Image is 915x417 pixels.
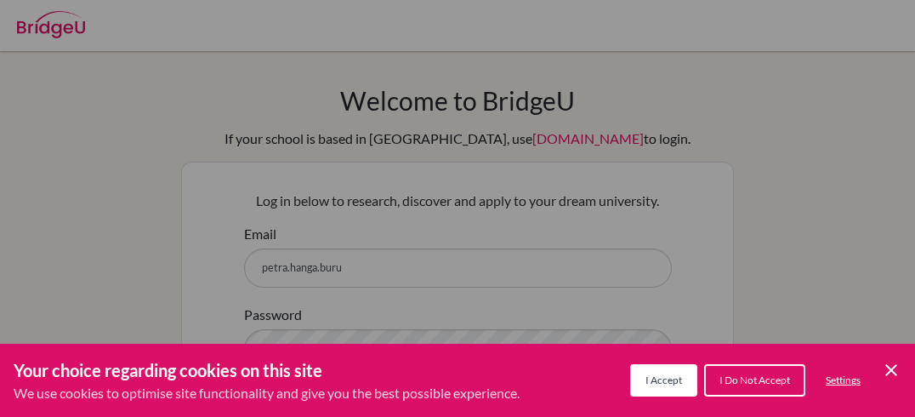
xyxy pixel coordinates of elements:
button: I Accept [630,364,697,397]
span: Settings [826,374,861,386]
h3: Your choice regarding cookies on this site [14,357,520,383]
button: Settings [812,366,874,395]
button: Save and close [881,360,901,380]
span: I Accept [645,374,682,386]
span: I Do Not Accept [719,374,790,386]
p: We use cookies to optimise site functionality and give you the best possible experience. [14,383,520,403]
button: I Do Not Accept [704,364,805,397]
